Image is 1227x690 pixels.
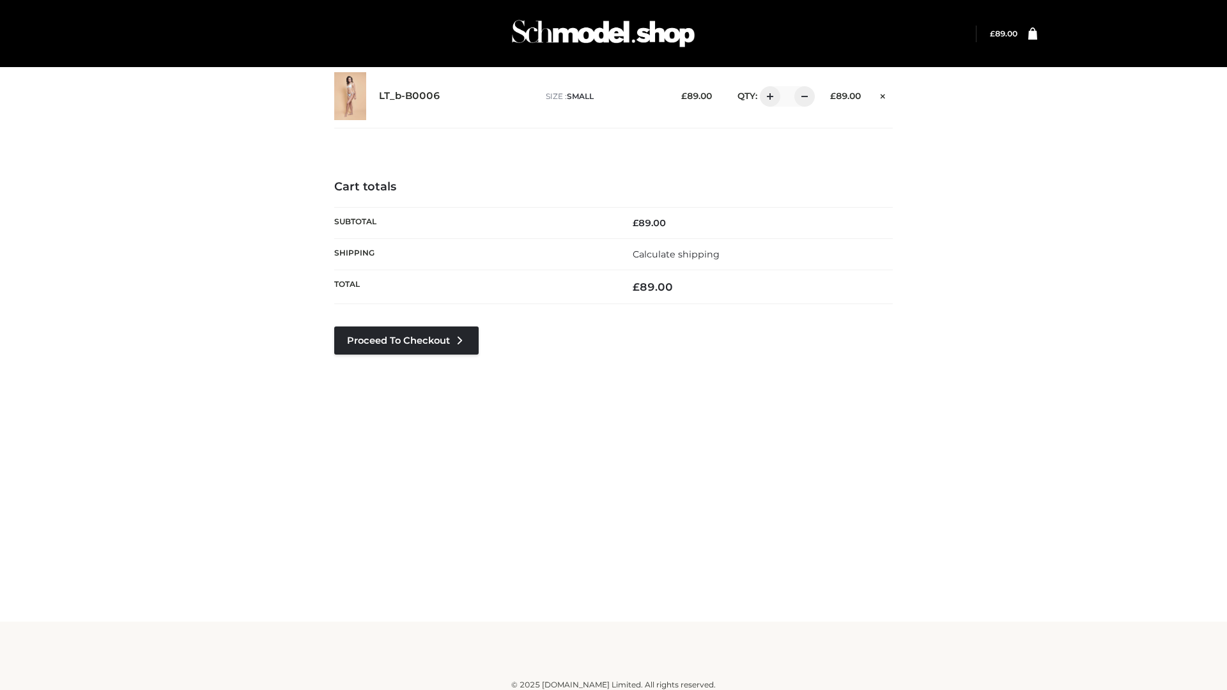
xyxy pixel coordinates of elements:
img: Schmodel Admin 964 [507,8,699,59]
bdi: 89.00 [990,29,1017,38]
th: Subtotal [334,207,613,238]
h4: Cart totals [334,180,893,194]
bdi: 89.00 [830,91,861,101]
a: LT_b-B0006 [379,90,440,102]
span: £ [681,91,687,101]
a: Calculate shipping [633,249,720,260]
bdi: 89.00 [633,217,666,229]
bdi: 89.00 [681,91,712,101]
span: SMALL [567,91,594,101]
img: LT_b-B0006 - SMALL [334,72,366,120]
span: £ [633,217,638,229]
span: £ [633,280,640,293]
div: QTY: [725,86,810,107]
p: size : [546,91,661,102]
a: Proceed to Checkout [334,326,479,355]
span: £ [990,29,995,38]
a: Remove this item [874,86,893,103]
th: Shipping [334,238,613,270]
a: £89.00 [990,29,1017,38]
span: £ [830,91,836,101]
bdi: 89.00 [633,280,673,293]
th: Total [334,270,613,304]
